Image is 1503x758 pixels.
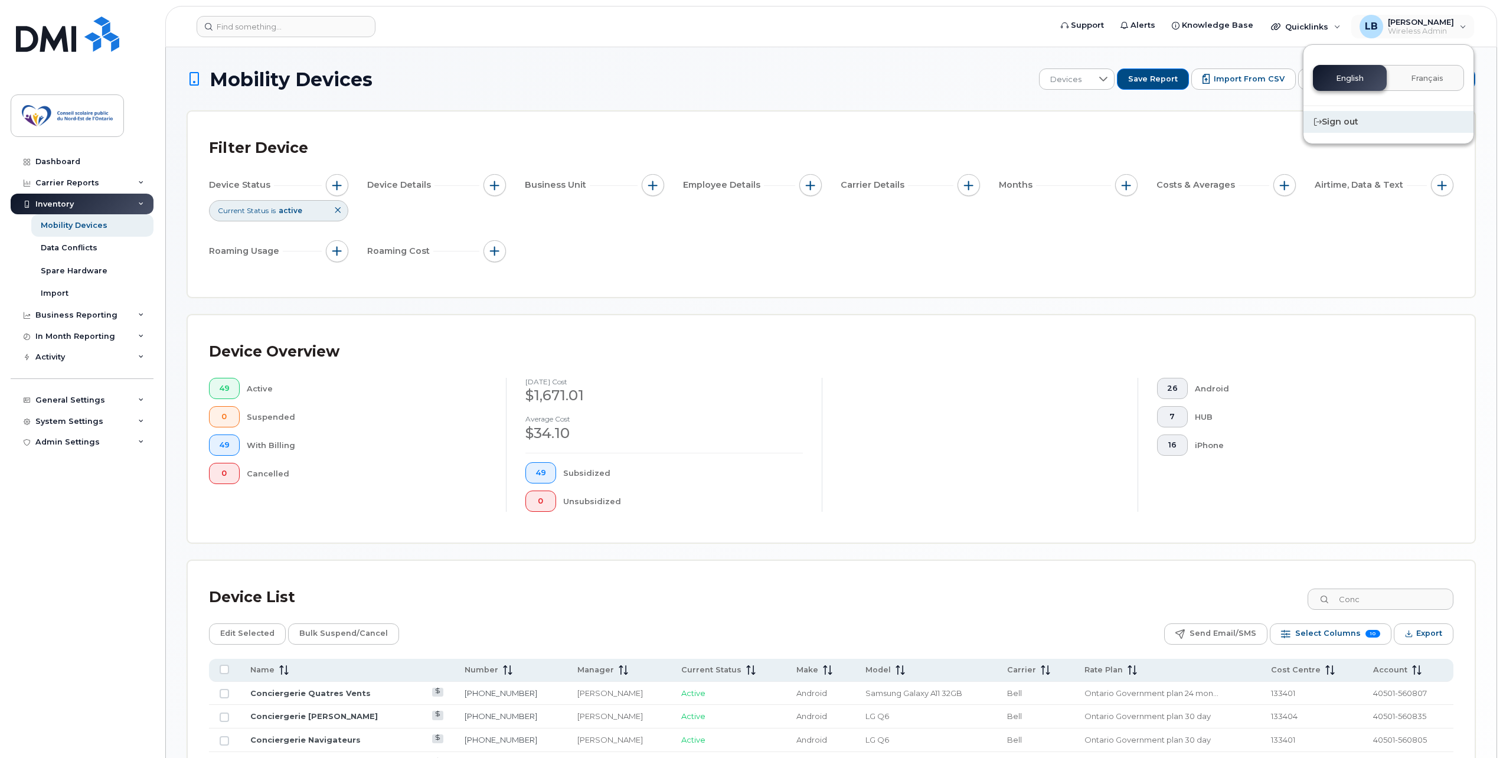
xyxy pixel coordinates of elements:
[465,688,537,698] a: [PHONE_NUMBER]
[1308,589,1453,610] input: Search Device List ...
[1394,623,1453,645] button: Export
[210,69,373,90] span: Mobility Devices
[465,665,498,675] span: Number
[1084,735,1211,744] span: Ontario Government plan 30 day
[247,406,488,427] div: Suspended
[1007,711,1022,721] span: Bell
[1167,412,1178,422] span: 7
[563,491,803,512] div: Unsubsidized
[525,462,556,483] button: 49
[432,711,443,720] a: View Last Bill
[220,625,275,642] span: Edit Selected
[1007,735,1022,744] span: Bell
[796,711,827,721] span: Android
[1373,665,1407,675] span: Account
[1214,74,1285,84] span: Import from CSV
[1157,378,1188,399] button: 26
[841,179,908,191] span: Carrier Details
[432,734,443,743] a: View Last Bill
[219,469,230,478] span: 0
[247,378,488,399] div: Active
[1271,711,1298,721] span: 133404
[1195,434,1435,456] div: iPhone
[250,665,275,675] span: Name
[1373,711,1426,721] span: 40501-560835
[535,496,546,506] span: 0
[865,665,891,675] span: Model
[219,384,230,393] span: 49
[209,245,283,257] span: Roaming Usage
[432,688,443,697] a: View Last Bill
[247,434,488,456] div: With Billing
[209,582,295,613] div: Device List
[209,434,240,456] button: 49
[1167,440,1178,450] span: 16
[577,665,614,675] span: Manager
[681,688,705,698] span: Active
[525,385,803,406] div: $1,671.01
[681,711,705,721] span: Active
[1007,688,1022,698] span: Bell
[577,711,661,722] div: [PERSON_NAME]
[796,665,818,675] span: Make
[865,688,962,698] span: Samsung Galaxy A11 32GB
[279,206,302,215] span: active
[1270,623,1391,645] button: Select Columns 10
[525,423,803,443] div: $34.10
[250,735,361,744] a: Conciergerie Navigateurs
[525,491,556,512] button: 0
[796,735,827,744] span: Android
[1271,688,1295,698] span: 133401
[563,462,803,483] div: Subsidized
[1040,69,1092,90] span: Devices
[1271,735,1295,744] span: 133401
[1303,111,1473,133] div: Sign out
[1195,406,1435,427] div: HUB
[209,623,286,645] button: Edit Selected
[209,133,308,164] div: Filter Device
[796,688,827,698] span: Android
[999,179,1036,191] span: Months
[1416,625,1442,642] span: Export
[1117,68,1189,90] button: Save Report
[681,665,741,675] span: Current Status
[681,735,705,744] span: Active
[1411,74,1443,83] span: Français
[1157,434,1188,456] button: 16
[218,205,269,215] span: Current Status
[209,336,339,367] div: Device Overview
[1373,735,1427,744] span: 40501-560805
[1271,665,1321,675] span: Cost Centre
[367,179,434,191] span: Device Details
[1191,68,1296,90] button: Import from CSV
[250,688,371,698] a: Conciergerie Quatres Vents
[465,711,537,721] a: [PHONE_NUMBER]
[1298,68,1390,90] a: Export to CSV
[577,734,661,746] div: [PERSON_NAME]
[209,378,240,399] button: 49
[525,179,590,191] span: Business Unit
[577,688,661,699] div: [PERSON_NAME]
[465,735,537,744] a: [PHONE_NUMBER]
[525,378,803,385] h4: [DATE] cost
[1164,623,1267,645] button: Send Email/SMS
[209,463,240,484] button: 0
[1157,406,1188,427] button: 7
[1295,625,1361,642] span: Select Columns
[1373,688,1427,698] span: 40501-560807
[1195,378,1435,399] div: Android
[865,711,889,721] span: LG Q6
[1365,630,1380,638] span: 10
[1128,74,1178,84] span: Save Report
[1007,665,1036,675] span: Carrier
[209,406,240,427] button: 0
[535,468,546,478] span: 49
[1084,665,1123,675] span: Rate Plan
[250,711,378,721] a: Conciergerie [PERSON_NAME]
[1167,384,1178,393] span: 26
[219,440,230,450] span: 49
[683,179,764,191] span: Employee Details
[1084,688,1218,698] span: Ontario Government plan 24 month
[209,179,274,191] span: Device Status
